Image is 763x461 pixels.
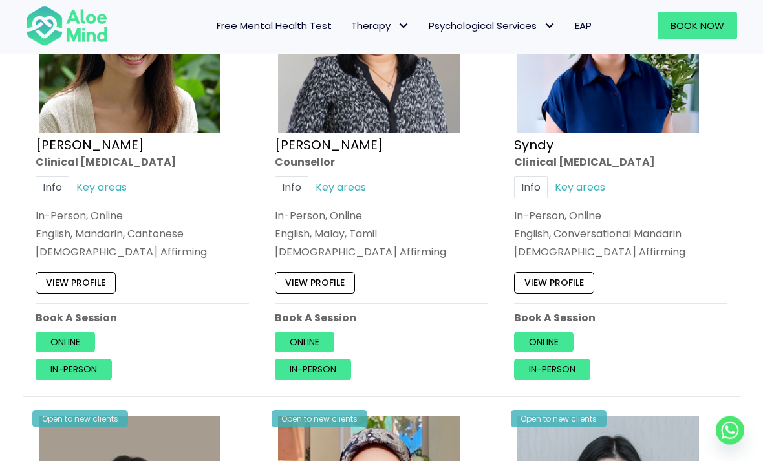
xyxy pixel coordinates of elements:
p: Book A Session [36,310,249,325]
a: Whatsapp [716,416,744,445]
a: Info [36,176,69,198]
div: Open to new clients [32,411,128,428]
a: Online [36,332,95,353]
span: EAP [575,19,592,32]
a: In-person [36,359,112,380]
a: Free Mental Health Test [207,12,341,39]
a: Key areas [69,176,134,198]
div: [DEMOGRAPHIC_DATA] Affirming [514,245,727,260]
div: Clinical [MEDICAL_DATA] [36,155,249,169]
a: [PERSON_NAME] [275,136,383,154]
a: Psychological ServicesPsychological Services: submenu [419,12,565,39]
div: In-Person, Online [275,209,488,224]
div: [DEMOGRAPHIC_DATA] Affirming [36,245,249,260]
a: EAP [565,12,601,39]
span: Psychological Services [429,19,555,32]
a: Online [275,332,334,353]
p: English, Mandarin, Cantonese [36,227,249,242]
div: [DEMOGRAPHIC_DATA] Affirming [275,245,488,260]
a: Info [514,176,548,198]
a: Key areas [308,176,373,198]
span: Free Mental Health Test [217,19,332,32]
img: Aloe mind Logo [26,5,108,47]
a: In-person [514,359,590,380]
div: Clinical [MEDICAL_DATA] [514,155,727,169]
span: Therapy [351,19,409,32]
div: In-Person, Online [514,209,727,224]
a: View profile [275,273,355,294]
a: [PERSON_NAME] [36,136,144,154]
div: Open to new clients [511,411,607,428]
a: View profile [36,273,116,294]
a: TherapyTherapy: submenu [341,12,419,39]
p: English, Malay, Tamil [275,227,488,242]
div: In-Person, Online [36,209,249,224]
a: Book Now [658,12,737,39]
p: English, Conversational Mandarin [514,227,727,242]
div: Open to new clients [272,411,367,428]
a: Online [514,332,574,353]
span: Book Now [671,19,724,32]
a: In-person [275,359,351,380]
a: Info [275,176,308,198]
span: Therapy: submenu [394,17,413,36]
a: View profile [514,273,594,294]
nav: Menu [121,12,601,39]
p: Book A Session [514,310,727,325]
span: Psychological Services: submenu [540,17,559,36]
p: Book A Session [275,310,488,325]
div: Counsellor [275,155,488,169]
a: Syndy [514,136,553,154]
a: Key areas [548,176,612,198]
